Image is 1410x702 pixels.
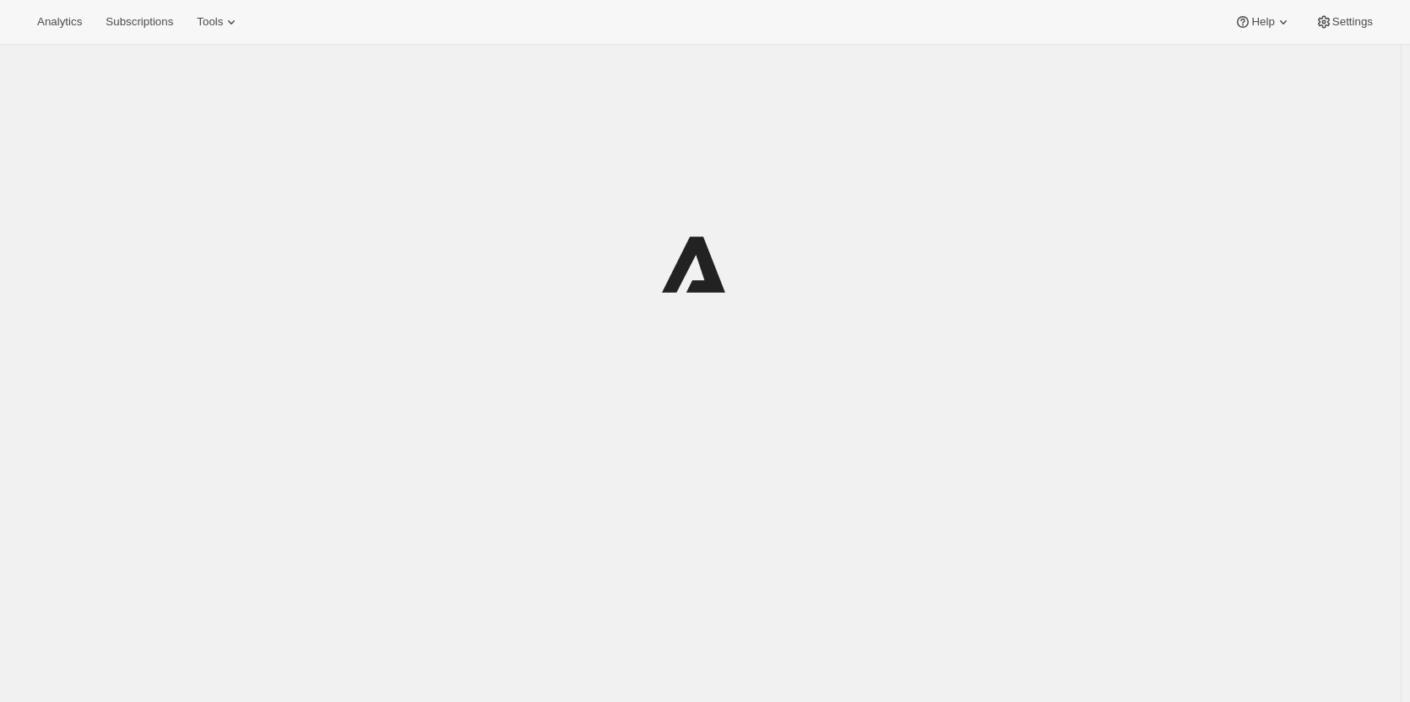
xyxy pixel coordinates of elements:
button: Tools [187,10,250,34]
span: Help [1251,15,1274,29]
span: Subscriptions [106,15,173,29]
span: Tools [197,15,223,29]
button: Help [1224,10,1301,34]
span: Settings [1332,15,1373,29]
span: Analytics [37,15,82,29]
button: Analytics [27,10,92,34]
button: Settings [1305,10,1383,34]
button: Subscriptions [95,10,183,34]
